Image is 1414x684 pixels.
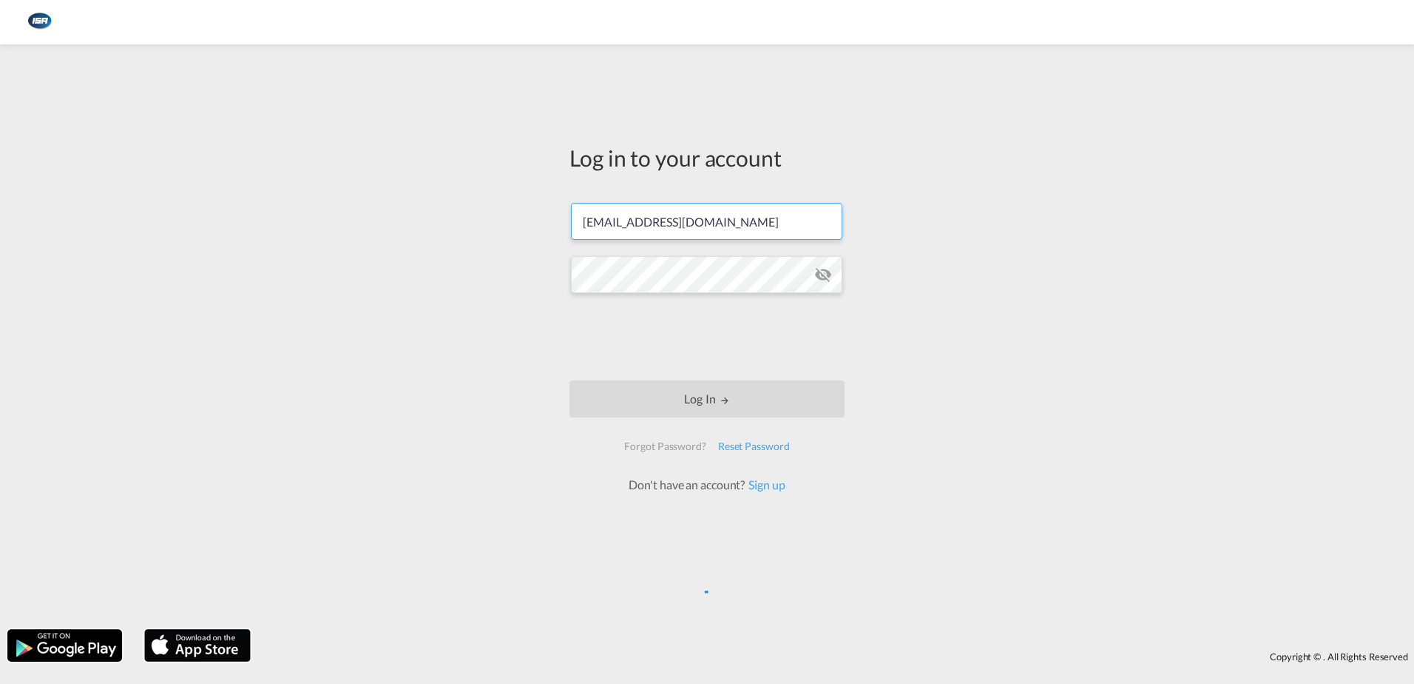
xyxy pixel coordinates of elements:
img: apple.png [143,628,252,663]
div: Don't have an account? [612,477,801,493]
img: google.png [6,628,124,663]
a: Sign up [745,477,785,492]
div: Reset Password [712,433,796,460]
md-icon: icon-eye-off [814,266,832,284]
div: Copyright © . All Rights Reserved [258,644,1414,669]
img: 1aa151c0c08011ec8d6f413816f9a227.png [22,6,55,39]
button: LOGIN [569,380,845,418]
input: Enter email/phone number [571,203,842,240]
iframe: reCAPTCHA [595,308,819,366]
div: Forgot Password? [618,433,711,460]
div: Log in to your account [569,142,845,173]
